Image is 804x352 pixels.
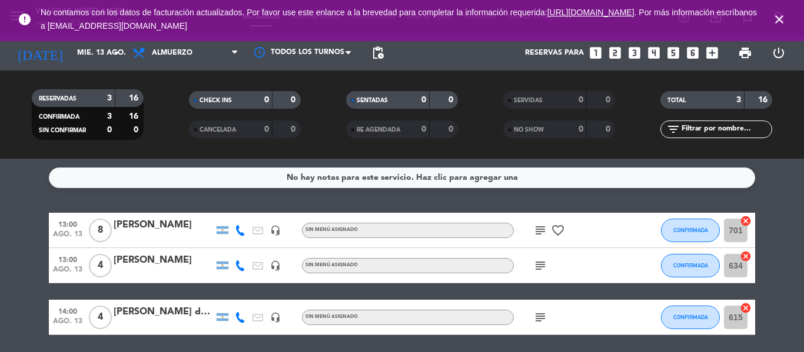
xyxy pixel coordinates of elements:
[53,252,82,266] span: 13:00
[264,96,269,104] strong: 0
[772,12,786,26] i: close
[305,227,358,232] span: Sin menú asignado
[270,312,281,323] i: headset_mic
[740,250,752,262] i: cancel
[646,45,662,61] i: looks_4
[673,227,708,233] span: CONFIRMADA
[680,123,772,136] input: Filtrar por nombre...
[448,125,456,133] strong: 0
[579,96,583,104] strong: 0
[109,46,124,60] i: arrow_drop_down
[53,217,82,230] span: 13:00
[533,223,547,237] i: subject
[357,127,400,133] span: RE AGENDADA
[607,45,623,61] i: looks_two
[114,253,214,268] div: [PERSON_NAME]
[736,96,741,104] strong: 3
[514,127,544,133] span: NO SHOW
[305,263,358,267] span: Sin menú asignado
[371,46,385,60] span: pending_actions
[762,35,795,71] div: LOG OUT
[673,314,708,320] span: CONFIRMADA
[134,126,141,134] strong: 0
[107,112,112,120] strong: 3
[89,306,112,329] span: 4
[89,254,112,277] span: 4
[114,217,214,233] div: [PERSON_NAME]
[705,45,720,61] i: add_box
[264,125,269,133] strong: 0
[291,125,298,133] strong: 0
[685,45,700,61] i: looks_6
[18,12,32,26] i: error
[41,8,757,31] span: No contamos con los datos de facturación actualizados. Por favor use este enlance a la brevedad p...
[421,125,426,133] strong: 0
[53,230,82,244] span: ago. 13
[740,215,752,227] i: cancel
[448,96,456,104] strong: 0
[39,114,79,120] span: CONFIRMADA
[740,302,752,314] i: cancel
[152,49,192,57] span: Almuerzo
[666,45,681,61] i: looks_5
[291,96,298,104] strong: 0
[533,310,547,324] i: subject
[421,96,426,104] strong: 0
[53,304,82,317] span: 14:00
[9,40,71,66] i: [DATE]
[41,8,757,31] a: . Por más información escríbanos a [EMAIL_ADDRESS][DOMAIN_NAME]
[270,225,281,236] i: headset_mic
[129,94,141,102] strong: 16
[39,96,77,102] span: RESERVADAS
[53,317,82,331] span: ago. 13
[661,254,720,277] button: CONFIRMADA
[588,45,603,61] i: looks_one
[627,45,642,61] i: looks_3
[579,125,583,133] strong: 0
[606,125,613,133] strong: 0
[661,219,720,242] button: CONFIRMADA
[200,98,232,103] span: CHECK INS
[357,98,388,103] span: SENTADAS
[107,94,112,102] strong: 3
[551,223,565,237] i: favorite_border
[107,126,112,134] strong: 0
[514,98,543,103] span: SERVIDAS
[547,8,634,17] a: [URL][DOMAIN_NAME]
[533,259,547,273] i: subject
[661,306,720,329] button: CONFIRMADA
[114,304,214,320] div: [PERSON_NAME] de Crossnet
[270,260,281,271] i: headset_mic
[129,112,141,120] strong: 16
[287,171,518,185] div: No hay notas para este servicio. Haz clic para agregar una
[39,128,86,133] span: SIN CONFIRMAR
[673,262,708,269] span: CONFIRMADA
[606,96,613,104] strong: 0
[200,127,236,133] span: CANCELADA
[758,96,770,104] strong: 16
[89,219,112,242] span: 8
[305,314,358,319] span: Sin menú asignado
[525,49,584,57] span: Reservas para
[772,46,786,60] i: power_settings_new
[738,46,752,60] span: print
[53,266,82,279] span: ago. 13
[667,98,686,103] span: TOTAL
[666,122,680,136] i: filter_list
